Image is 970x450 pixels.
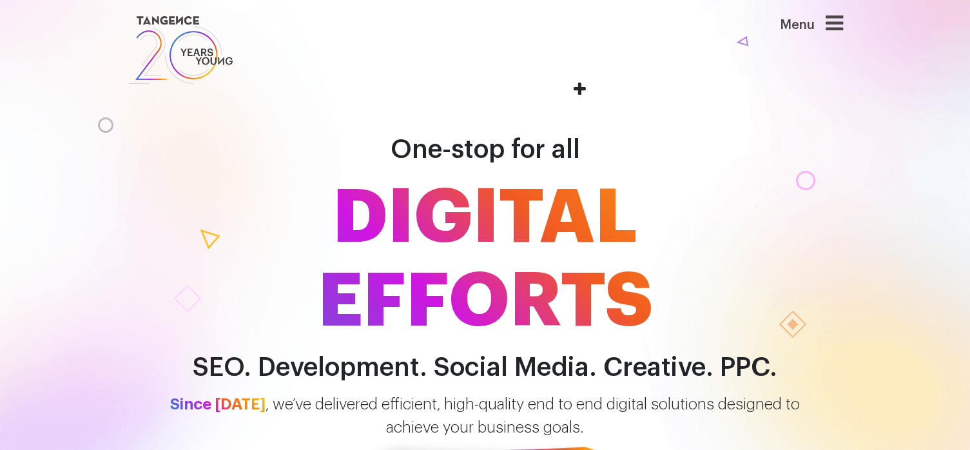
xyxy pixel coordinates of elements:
span: DIGITAL EFFORTS [118,176,853,344]
span: Since [DATE] [170,396,266,412]
img: logo SVG [128,13,235,87]
h2: SEO. Development. Social Media. Creative. PPC. [118,353,853,382]
p: , we’ve delivered efficient, high-quality end to end digital solutions designed to achieve your b... [118,393,853,439]
span: One-stop for all [391,137,580,162]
